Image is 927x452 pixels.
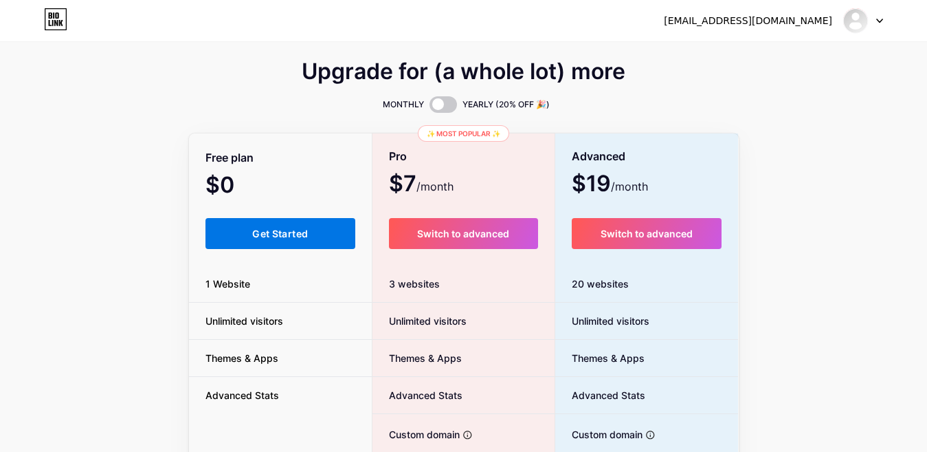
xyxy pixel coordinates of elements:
[416,178,454,195] span: /month
[601,228,693,239] span: Switch to advanced
[372,427,460,442] span: Custom domain
[389,175,454,195] span: $7
[372,266,555,303] div: 3 websites
[417,228,509,239] span: Switch to advanced
[842,8,869,34] img: apbjewels
[611,178,648,195] span: /month
[555,427,643,442] span: Custom domain
[383,98,424,111] span: MONTHLY
[555,266,739,303] div: 20 websites
[372,351,462,365] span: Themes & Apps
[189,277,267,291] span: 1 Website
[189,351,295,365] span: Themes & Apps
[302,63,625,80] span: Upgrade for (a whole lot) more
[572,144,625,169] span: Advanced
[205,177,271,196] span: $0
[205,146,254,170] span: Free plan
[555,388,645,402] span: Advanced Stats
[418,125,509,142] div: ✨ Most popular ✨
[555,351,645,365] span: Themes & Apps
[205,218,356,249] button: Get Started
[372,314,467,328] span: Unlimited visitors
[389,144,407,169] span: Pro
[462,98,550,111] span: YEARLY (20% OFF 🎉)
[372,388,462,402] span: Advanced Stats
[664,14,832,28] div: [EMAIL_ADDRESS][DOMAIN_NAME]
[555,314,649,328] span: Unlimited visitors
[572,218,722,249] button: Switch to advanced
[572,175,648,195] span: $19
[389,218,538,249] button: Switch to advanced
[189,314,300,328] span: Unlimited visitors
[189,388,295,402] span: Advanced Stats
[252,228,308,239] span: Get Started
